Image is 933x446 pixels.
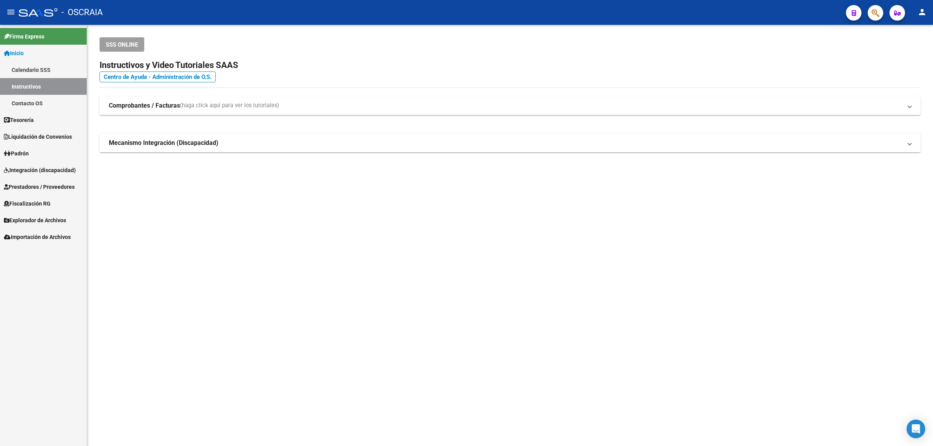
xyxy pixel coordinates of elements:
[4,149,29,158] span: Padrón
[4,216,66,225] span: Explorador de Archivos
[4,166,76,174] span: Integración (discapacidad)
[109,139,218,147] strong: Mecanismo Integración (Discapacidad)
[4,32,44,41] span: Firma Express
[106,41,138,48] span: SSS ONLINE
[4,183,75,191] span: Prestadores / Proveedores
[4,116,34,124] span: Tesorería
[100,37,144,52] button: SSS ONLINE
[109,101,180,110] strong: Comprobantes / Facturas
[100,71,216,82] a: Centro de Ayuda - Administración de O.S.
[4,49,24,57] span: Inicio
[4,199,51,208] span: Fiscalización RG
[61,4,103,21] span: - OSCRAIA
[6,7,16,17] mat-icon: menu
[4,132,72,141] span: Liquidación de Convenios
[4,233,71,241] span: Importación de Archivos
[100,134,921,152] mat-expansion-panel-header: Mecanismo Integración (Discapacidad)
[100,96,921,115] mat-expansion-panel-header: Comprobantes / Facturas(haga click aquí para ver los tutoriales)
[917,7,927,17] mat-icon: person
[100,58,921,73] h2: Instructivos y Video Tutoriales SAAS
[907,420,925,438] div: Open Intercom Messenger
[180,101,279,110] span: (haga click aquí para ver los tutoriales)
